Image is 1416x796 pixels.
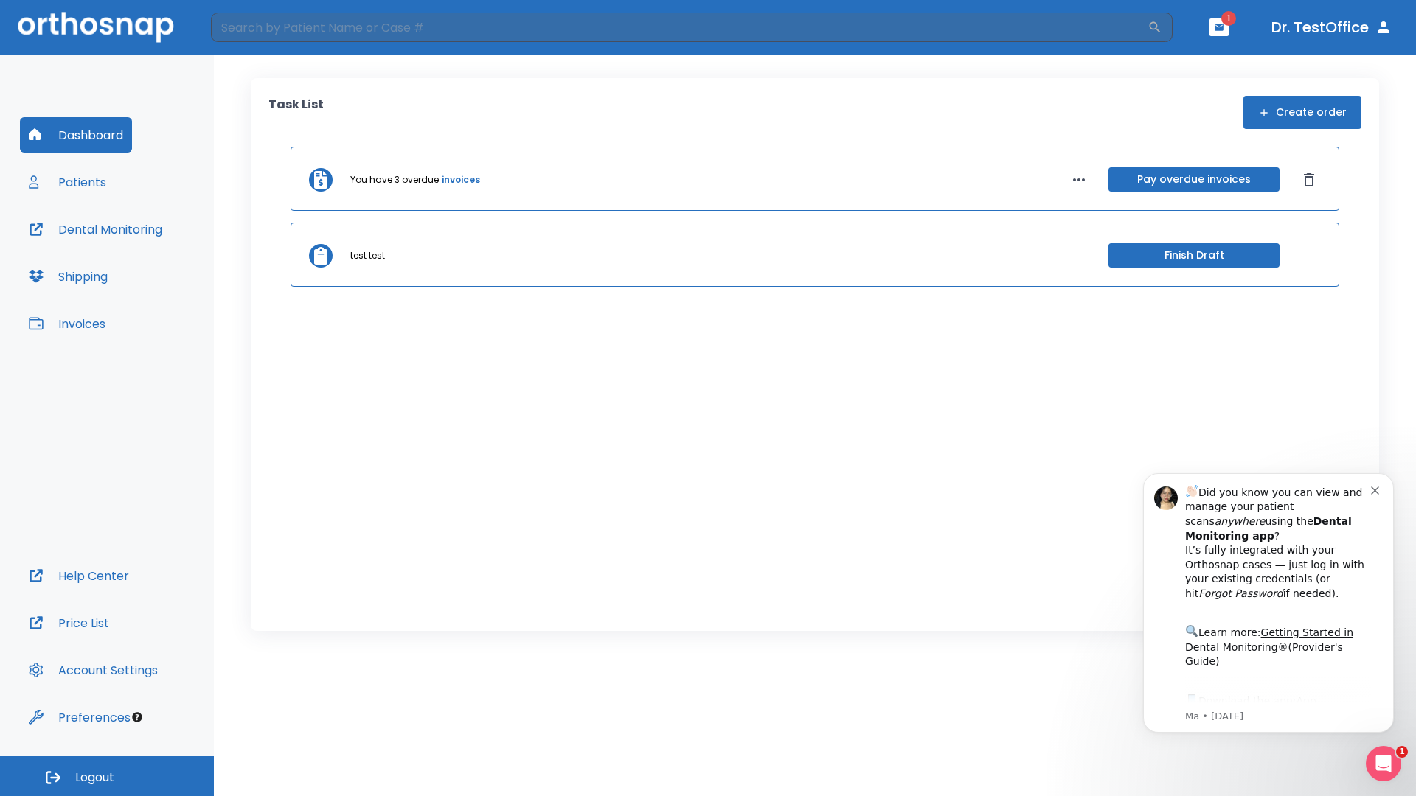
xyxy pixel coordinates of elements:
[20,212,171,247] button: Dental Monitoring
[350,249,385,262] p: test test
[20,652,167,688] button: Account Settings
[1297,168,1321,192] button: Dismiss
[1221,11,1236,26] span: 1
[20,259,117,294] button: Shipping
[20,605,118,640] button: Price List
[20,164,115,200] button: Patients
[211,13,1148,42] input: Search by Patient Name or Case #
[350,173,439,186] p: You have 3 overdue
[1266,14,1398,41] button: Dr. TestOffice
[64,240,250,315] div: Download the app: | ​ Let us know if you need help getting started!
[250,32,262,43] button: Dismiss notification
[1396,746,1408,758] span: 1
[1121,451,1416,756] iframe: Intercom notifications message
[1366,746,1401,781] iframe: Intercom live chat
[1108,243,1280,268] button: Finish Draft
[20,117,132,153] button: Dashboard
[20,699,139,735] button: Preferences
[18,12,174,42] img: Orthosnap
[20,306,114,341] button: Invoices
[131,711,144,724] div: Tooltip anchor
[64,244,195,270] a: App Store
[64,259,250,272] p: Message from Ma, sent 1w ago
[268,96,324,129] p: Task List
[1108,167,1280,192] button: Pay overdue invoices
[20,558,138,593] button: Help Center
[1243,96,1361,129] button: Create order
[75,769,114,786] span: Logout
[442,173,480,186] a: invoices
